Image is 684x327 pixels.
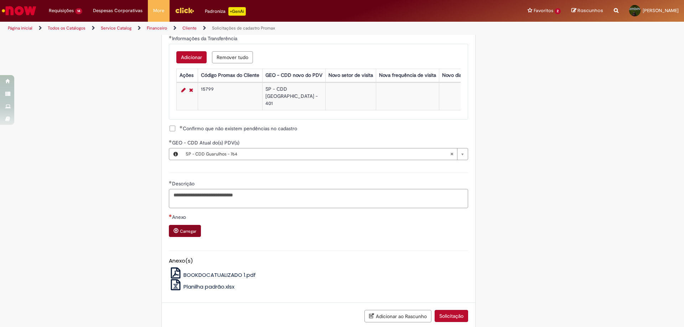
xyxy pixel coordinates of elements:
small: Carregar [180,228,196,234]
th: Novo setor de visita [325,69,376,82]
span: Descrição [172,180,196,187]
a: BOOKDOCATUALIZADO 1.pdf [169,271,256,279]
span: Informações da Transferência [172,35,239,42]
a: Cliente [182,25,197,31]
a: Solicitações de cadastro Promax [212,25,275,31]
td: SP - CDD [GEOGRAPHIC_DATA] - 401 [262,83,325,110]
span: SP - CDD Guarulhos - 764 [186,148,450,160]
a: Financeiro [147,25,167,31]
span: BOOKDOCATUALIZADO 1.pdf [183,271,256,279]
span: Favoritos [534,7,553,14]
td: 15799 [198,83,262,110]
span: [PERSON_NAME] [643,7,679,14]
th: Novo dia da visita [439,69,484,82]
th: Ações [176,69,198,82]
span: More [153,7,164,14]
ul: Trilhas de página [5,22,451,35]
button: GEO - CDD Atual do(s) PDV(s), Visualizar este registro SP - CDD Guarulhos - 764 [169,148,182,160]
a: Página inicial [8,25,32,31]
button: Remover todas as linhas de Informações da Transferência [212,51,253,63]
span: 2 [555,8,561,14]
th: GEO - CDD novo do PDV [262,69,325,82]
a: Remover linha 1 [187,86,195,94]
a: SP - CDD Guarulhos - 764Limpar campo GEO - CDD Atual do(s) PDV(s) [182,148,468,160]
a: Rascunhos [571,7,603,14]
h5: Anexo(s) [169,258,468,264]
img: ServiceNow [1,4,37,18]
textarea: Descrição [169,189,468,208]
span: Necessários [169,214,172,217]
a: Planilha padrão.xlsx [169,283,235,290]
span: Planilha padrão.xlsx [183,283,234,290]
span: GEO - CDD Atual do(s) PDV(s) [172,139,241,146]
span: Despesas Corporativas [93,7,142,14]
th: Código Promax do Cliente [198,69,262,82]
span: Confirmo que não existem pendências no cadastro [180,125,297,132]
button: Adicionar uma linha para Informações da Transferência [176,51,207,63]
a: Todos os Catálogos [48,25,85,31]
span: 14 [75,8,82,14]
span: Obrigatório Preenchido [169,36,172,38]
abbr: Limpar campo GEO - CDD Atual do(s) PDV(s) [446,148,457,160]
span: Obrigatório Preenchido [169,140,172,143]
img: click_logo_yellow_360x200.png [175,5,194,16]
div: Padroniza [205,7,246,16]
th: Nova frequência de visita [376,69,439,82]
button: Adicionar ao Rascunho [364,310,431,322]
a: Service Catalog [101,25,131,31]
span: Obrigatório Preenchido [169,181,172,184]
span: Rascunhos [577,7,603,14]
p: +GenAi [228,7,246,16]
a: Editar Linha 1 [180,86,187,94]
span: Anexo [172,214,187,220]
button: Carregar anexo de Anexo Required [169,225,201,237]
span: Obrigatório Preenchido [180,126,183,128]
span: Requisições [49,7,74,14]
button: Solicitação [435,310,468,322]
